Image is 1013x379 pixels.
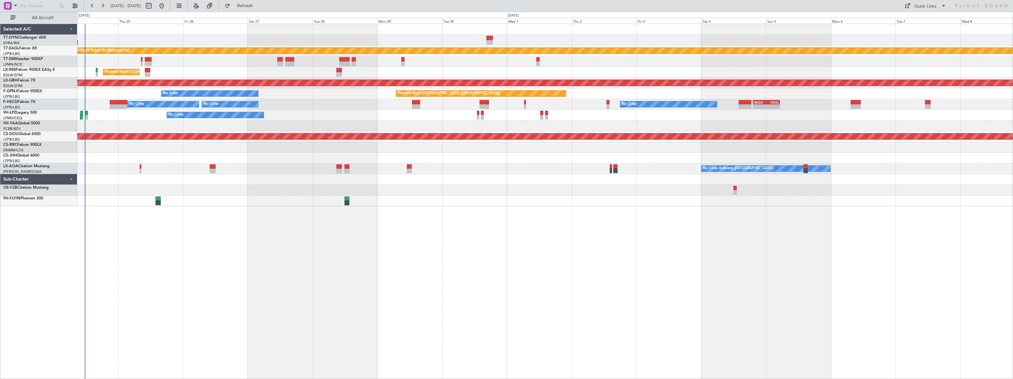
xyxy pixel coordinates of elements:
a: T7-EMIHawker 900XP [3,57,43,61]
a: LX-AOACitation Mustang [3,164,50,168]
span: CS-JHH [3,154,17,158]
span: T7-DYN [3,36,18,40]
div: Sat 27 [248,18,313,24]
div: - [754,105,766,108]
a: EDLW/DTM [3,83,22,88]
a: LFPB/LBG [3,94,20,99]
div: Planned Maint Dubai (Al Maktoum Intl) [66,46,130,56]
a: LFPB/LBG [3,158,20,163]
div: Planned Maint [GEOGRAPHIC_DATA] ([GEOGRAPHIC_DATA]) [398,89,500,98]
div: No Crew [204,99,219,109]
div: Sat 4 [701,18,766,24]
span: CS-RRC [3,143,17,147]
a: EDLW/DTM [3,73,22,78]
div: Thu 25 [118,18,183,24]
a: LX-GBHFalcon 7X [3,79,35,82]
div: No Crew [622,99,637,109]
span: [DATE] - [DATE] [110,3,141,9]
span: CS-DOU [3,132,19,136]
a: CS-DOUGlobal 6500 [3,132,41,136]
div: Mon 29 [377,18,442,24]
a: CS-JHHGlobal 6000 [3,154,39,158]
a: 9H-FLYINPhenom 300 [3,196,43,200]
input: Trip Number [20,1,57,11]
div: [DATE] [79,13,90,19]
span: T7-EAGL [3,46,19,50]
div: Thu 2 [572,18,637,24]
span: F-GPNJ [3,89,17,93]
div: No Crew [169,110,183,120]
a: CS-RRCFalcon 900LX [3,143,42,147]
div: [DATE] [508,13,519,19]
div: No Crew [163,89,178,98]
div: No Crew [129,99,144,109]
a: LFMD/CEQ [3,116,22,120]
a: EVRA/RIX [3,41,19,45]
span: LX-GBH [3,79,18,82]
span: 9H-YAA [3,121,18,125]
a: T7-EAGLFalcon 8X [3,46,37,50]
div: Wed 1 [507,18,572,24]
span: 9H-LPZ [3,111,16,115]
button: Refresh [222,1,261,11]
a: DNMM/LOS [3,148,23,153]
a: F-HECDFalcon 7X [3,100,35,104]
div: Fri 26 [183,18,248,24]
a: OE-FZBCitation Mustang [3,186,49,190]
span: OE-FZB [3,186,17,190]
div: WSSL [766,100,779,104]
div: Quick Links [914,3,936,10]
div: No Crew Antwerp ([GEOGRAPHIC_DATA]) [703,164,773,173]
a: F-GPNJFalcon 900EX [3,89,42,93]
a: FCBB/BZV [3,126,20,131]
div: - [766,105,779,108]
div: HEGN [754,100,766,104]
a: LFPB/LBG [3,137,20,142]
div: Mon 6 [831,18,896,24]
span: All Aircraft [17,16,69,20]
div: Sun 28 [313,18,378,24]
div: Fri 3 [636,18,701,24]
a: [PERSON_NAME]/QSA [3,169,42,174]
a: LFPB/LBG [3,51,20,56]
span: LX-INB [3,68,16,72]
span: T7-EMI [3,57,16,61]
span: F-HECD [3,100,18,104]
div: Planned Maint [GEOGRAPHIC_DATA] ([GEOGRAPHIC_DATA]) [105,67,207,77]
a: LX-INBFalcon 900EX EASy II [3,68,55,72]
div: Wed 24 [54,18,119,24]
button: All Aircraft [7,13,70,23]
a: 9H-YAAGlobal 5000 [3,121,40,125]
div: Tue 7 [895,18,960,24]
span: Refresh [231,4,259,8]
a: LFPB/LBG [3,105,20,110]
a: T7-DYNChallenger 604 [3,36,46,40]
a: LFMN/NCE [3,62,22,67]
button: Quick Links [901,1,949,11]
a: 9H-LPZLegacy 500 [3,111,37,115]
span: 9H-FLYIN [3,196,20,200]
div: Tue 30 [442,18,507,24]
span: LX-AOA [3,164,18,168]
div: Sun 5 [766,18,831,24]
